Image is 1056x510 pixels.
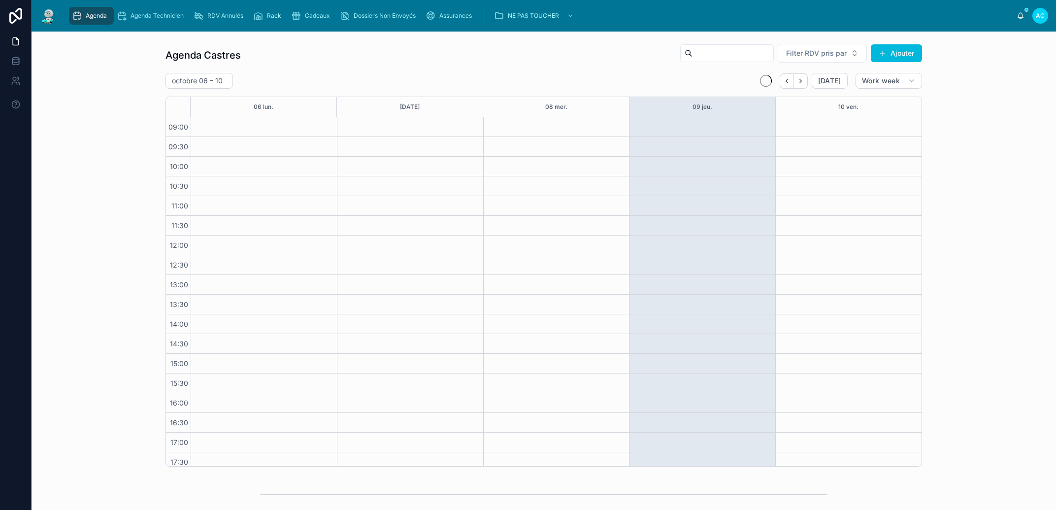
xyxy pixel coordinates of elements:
[65,5,1017,27] div: scrollable content
[167,261,191,269] span: 12:30
[169,202,191,210] span: 11:00
[337,7,423,25] a: Dossiers Non Envoyés
[856,73,922,89] button: Work week
[191,7,250,25] a: RDV Annulés
[794,73,808,89] button: Next
[818,76,841,85] span: [DATE]
[167,300,191,308] span: 13:30
[167,320,191,328] span: 14:00
[167,340,191,348] span: 14:30
[491,7,579,25] a: NE PAS TOUCHER
[165,48,241,62] h1: Agenda Castres
[131,12,184,20] span: Agenda Technicien
[780,73,794,89] button: Back
[69,7,114,25] a: Agenda
[250,7,288,25] a: Rack
[86,12,107,20] span: Agenda
[862,76,900,85] span: Work week
[169,221,191,230] span: 11:30
[423,7,479,25] a: Assurances
[254,97,273,117] button: 06 lun.
[207,12,243,20] span: RDV Annulés
[168,379,191,387] span: 15:30
[693,97,712,117] button: 09 jeu.
[439,12,472,20] span: Assurances
[400,97,420,117] button: [DATE]
[167,280,191,289] span: 13:00
[786,48,847,58] span: Filter RDV pris par
[172,76,223,86] h2: octobre 06 – 10
[168,359,191,368] span: 15:00
[354,12,416,20] span: Dossiers Non Envoyés
[267,12,281,20] span: Rack
[545,97,567,117] button: 08 mer.
[812,73,848,89] button: [DATE]
[167,418,191,427] span: 16:30
[167,399,191,407] span: 16:00
[508,12,559,20] span: NE PAS TOUCHER
[166,123,191,131] span: 09:00
[39,8,57,24] img: App logo
[288,7,337,25] a: Cadeaux
[114,7,191,25] a: Agenda Technicien
[838,97,858,117] button: 10 ven.
[1036,12,1045,20] span: AC
[871,44,922,62] button: Ajouter
[167,241,191,249] span: 12:00
[166,142,191,151] span: 09:30
[168,438,191,446] span: 17:00
[778,44,867,63] button: Select Button
[167,182,191,190] span: 10:30
[168,458,191,466] span: 17:30
[167,162,191,170] span: 10:00
[305,12,330,20] span: Cadeaux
